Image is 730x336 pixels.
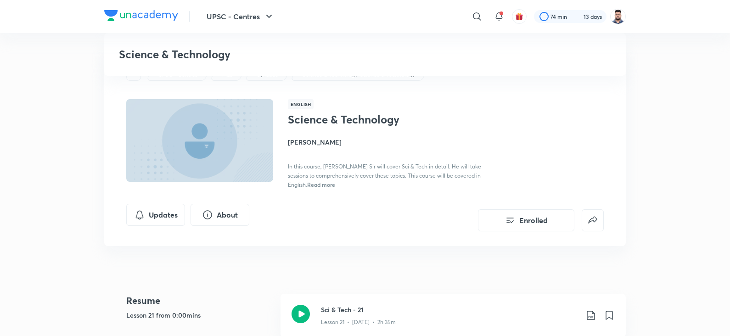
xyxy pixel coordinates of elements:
h5: Lesson 21 from 0:00mins [126,310,273,320]
button: false [582,209,604,231]
p: Lesson 21 • [DATE] • 2h 35m [321,318,396,326]
h4: Resume [126,294,273,308]
img: streak [573,12,582,21]
button: UPSC - Centres [201,7,280,26]
img: Company Logo [104,10,178,21]
button: avatar [512,9,527,24]
button: About [191,204,249,226]
h1: Science & Technology [288,113,438,126]
button: Updates [126,204,185,226]
h3: Science & Technology [119,48,478,61]
span: Read more [307,181,335,188]
img: avatar [515,12,523,21]
span: English [288,99,314,109]
img: Thumbnail [125,98,275,183]
img: Maharaj Singh [610,9,626,24]
h3: Sci & Tech - 21 [321,305,578,314]
button: Enrolled [478,209,574,231]
a: Company Logo [104,10,178,23]
span: In this course, [PERSON_NAME] Sir will cover Sci & Tech in detail. He will take sessions to compr... [288,163,481,188]
h4: [PERSON_NAME] [288,137,494,147]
